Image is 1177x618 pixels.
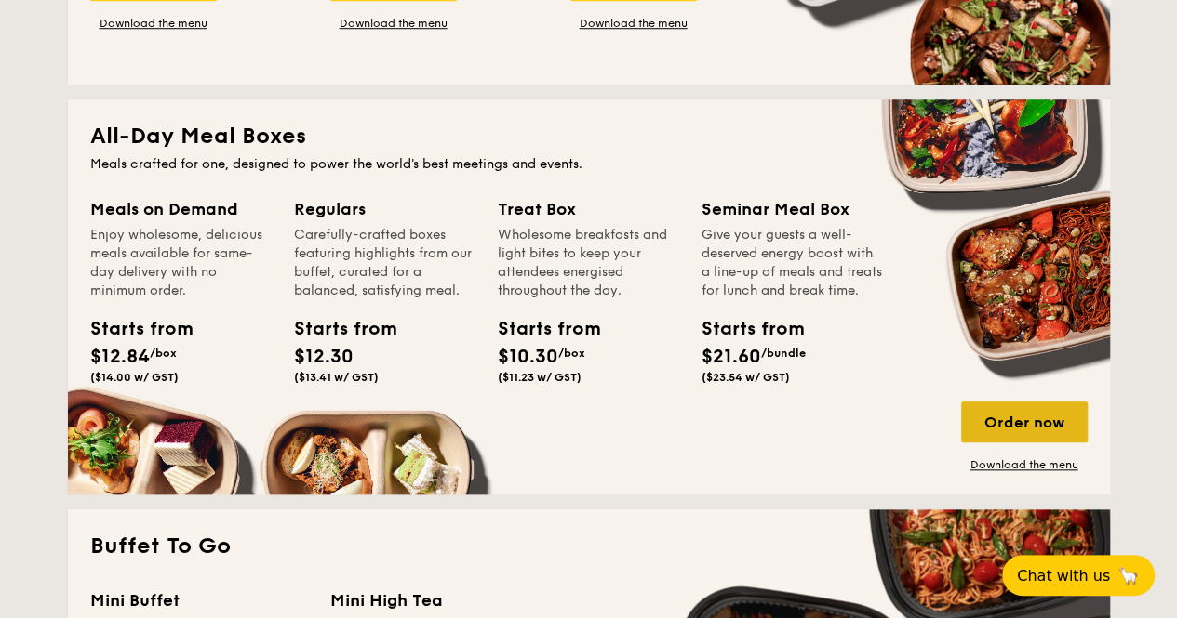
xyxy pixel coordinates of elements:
div: Give your guests a well-deserved energy boost with a line-up of meals and treats for lunch and br... [702,226,883,300]
div: Starts from [702,315,785,343]
span: $12.30 [294,346,354,368]
span: ($13.41 w/ GST) [294,371,379,384]
a: Download the menu [330,16,457,31]
span: /box [150,347,177,360]
a: Download the menu [961,457,1088,472]
div: Seminar Meal Box [702,196,883,222]
div: Regulars [294,196,475,222]
a: Download the menu [90,16,217,31]
span: 🦙 [1117,565,1140,586]
button: Chat with us🦙 [1002,555,1155,596]
div: Starts from [498,315,582,343]
div: Mini Buffet [90,587,308,613]
div: Treat Box [498,196,679,222]
div: Mini High Tea [330,587,548,613]
div: Wholesome breakfasts and light bites to keep your attendees energised throughout the day. [498,226,679,300]
span: Chat with us [1017,567,1110,585]
a: Download the menu [570,16,697,31]
span: ($23.54 w/ GST) [702,371,790,384]
span: $21.60 [702,346,761,368]
span: /bundle [761,347,806,360]
div: Meals crafted for one, designed to power the world's best meetings and events. [90,155,1088,174]
h2: Buffet To Go [90,532,1088,561]
div: Order now [961,401,1088,442]
div: Starts from [90,315,174,343]
div: Enjoy wholesome, delicious meals available for same-day delivery with no minimum order. [90,226,272,300]
span: /box [558,347,585,360]
span: $12.84 [90,346,150,368]
div: Carefully-crafted boxes featuring highlights from our buffet, curated for a balanced, satisfying ... [294,226,475,300]
span: $10.30 [498,346,558,368]
div: Meals on Demand [90,196,272,222]
span: ($11.23 w/ GST) [498,371,582,384]
div: Starts from [294,315,378,343]
span: ($14.00 w/ GST) [90,371,179,384]
h2: All-Day Meal Boxes [90,122,1088,151]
